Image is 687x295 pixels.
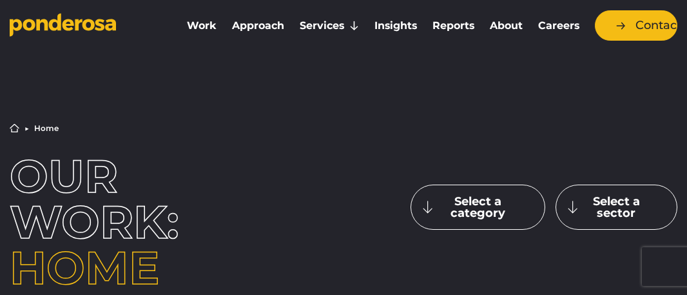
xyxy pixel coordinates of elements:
[595,10,678,41] a: Contact
[10,123,19,133] a: Home
[533,12,585,39] a: Careers
[485,12,528,39] a: About
[34,125,59,132] li: Home
[10,13,162,39] a: Go to homepage
[24,125,29,132] li: ▶︎
[182,12,222,39] a: Work
[295,12,364,39] a: Services
[556,185,677,230] button: Select a sector
[369,12,422,39] a: Insights
[427,12,479,39] a: Reports
[411,185,545,230] button: Select a category
[10,154,276,290] h1: Our work:
[227,12,289,39] a: Approach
